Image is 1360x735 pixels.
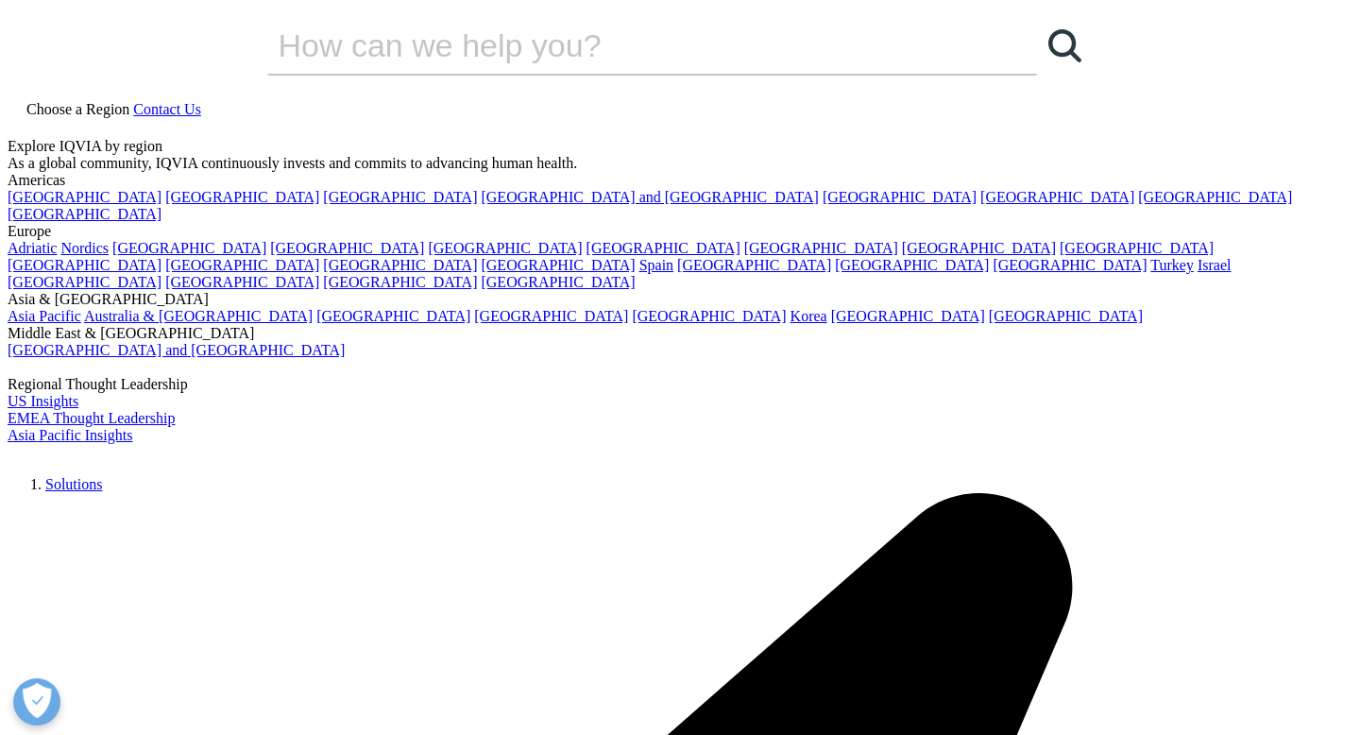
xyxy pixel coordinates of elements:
[8,393,78,409] a: US Insights
[790,308,827,324] a: Korea
[1138,189,1292,205] a: [GEOGRAPHIC_DATA]
[8,274,161,290] a: [GEOGRAPHIC_DATA]
[60,240,109,256] a: Nordics
[8,410,175,426] a: EMEA Thought Leadership
[323,274,477,290] a: [GEOGRAPHIC_DATA]
[677,257,831,273] a: [GEOGRAPHIC_DATA]
[474,308,628,324] a: [GEOGRAPHIC_DATA]
[316,308,470,324] a: [GEOGRAPHIC_DATA]
[8,325,1352,342] div: Middle East & [GEOGRAPHIC_DATA]
[8,427,132,443] a: Asia Pacific Insights
[13,678,60,726] button: Open Preferences
[8,257,161,273] a: [GEOGRAPHIC_DATA]
[1060,240,1214,256] a: [GEOGRAPHIC_DATA]
[26,101,129,117] span: Choose a Region
[481,257,635,273] a: [GEOGRAPHIC_DATA]
[1198,257,1232,273] a: Israel
[323,189,477,205] a: [GEOGRAPHIC_DATA]
[835,257,989,273] a: [GEOGRAPHIC_DATA]
[165,189,319,205] a: [GEOGRAPHIC_DATA]
[8,223,1352,240] div: Europe
[481,274,635,290] a: [GEOGRAPHIC_DATA]
[8,240,57,256] a: Adriatic
[8,206,161,222] a: [GEOGRAPHIC_DATA]
[323,257,477,273] a: [GEOGRAPHIC_DATA]
[8,172,1352,189] div: Americas
[45,476,102,492] a: Solutions
[428,240,582,256] a: [GEOGRAPHIC_DATA]
[133,101,201,117] a: Contact Us
[8,308,81,324] a: Asia Pacific
[1048,29,1081,62] svg: Search
[8,155,1352,172] div: As a global community, IQVIA continuously invests and commits to advancing human health.
[8,291,1352,308] div: Asia & [GEOGRAPHIC_DATA]
[902,240,1056,256] a: [GEOGRAPHIC_DATA]
[8,138,1352,155] div: Explore IQVIA by region
[980,189,1134,205] a: [GEOGRAPHIC_DATA]
[270,240,424,256] a: [GEOGRAPHIC_DATA]
[267,17,983,74] input: Search
[84,308,313,324] a: Australia & [GEOGRAPHIC_DATA]
[586,240,740,256] a: [GEOGRAPHIC_DATA]
[112,240,266,256] a: [GEOGRAPHIC_DATA]
[993,257,1147,273] a: [GEOGRAPHIC_DATA]
[1150,257,1194,273] a: Turkey
[8,189,161,205] a: [GEOGRAPHIC_DATA]
[639,257,673,273] a: Spain
[1037,17,1094,74] a: Search
[8,376,1352,393] div: Regional Thought Leadership
[989,308,1143,324] a: [GEOGRAPHIC_DATA]
[831,308,985,324] a: [GEOGRAPHIC_DATA]
[744,240,898,256] a: [GEOGRAPHIC_DATA]
[632,308,786,324] a: [GEOGRAPHIC_DATA]
[823,189,977,205] a: [GEOGRAPHIC_DATA]
[165,274,319,290] a: [GEOGRAPHIC_DATA]
[165,257,319,273] a: [GEOGRAPHIC_DATA]
[481,189,818,205] a: [GEOGRAPHIC_DATA] and [GEOGRAPHIC_DATA]
[8,342,345,358] a: [GEOGRAPHIC_DATA] and [GEOGRAPHIC_DATA]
